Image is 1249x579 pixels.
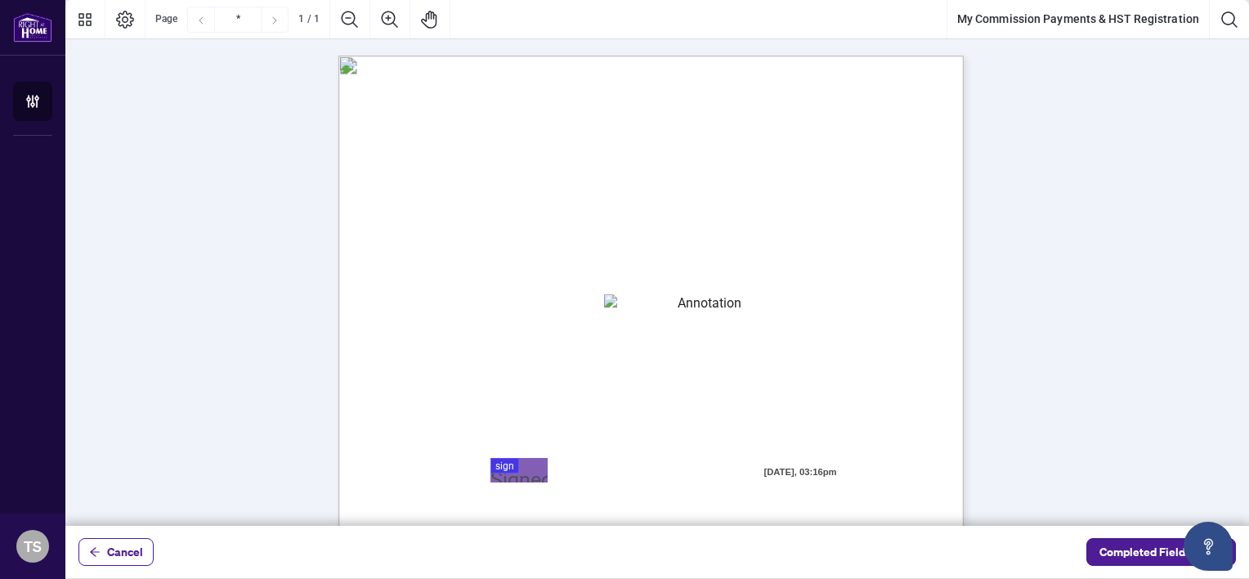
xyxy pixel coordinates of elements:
[1099,539,1223,565] span: Completed Fields 0 of 2
[1086,538,1236,566] button: Completed Fields 0 of 2
[1184,522,1233,571] button: Open asap
[107,539,143,565] span: Cancel
[89,546,101,558] span: arrow-left
[24,535,42,558] span: TS
[13,12,52,43] img: logo
[78,538,154,566] button: Cancel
